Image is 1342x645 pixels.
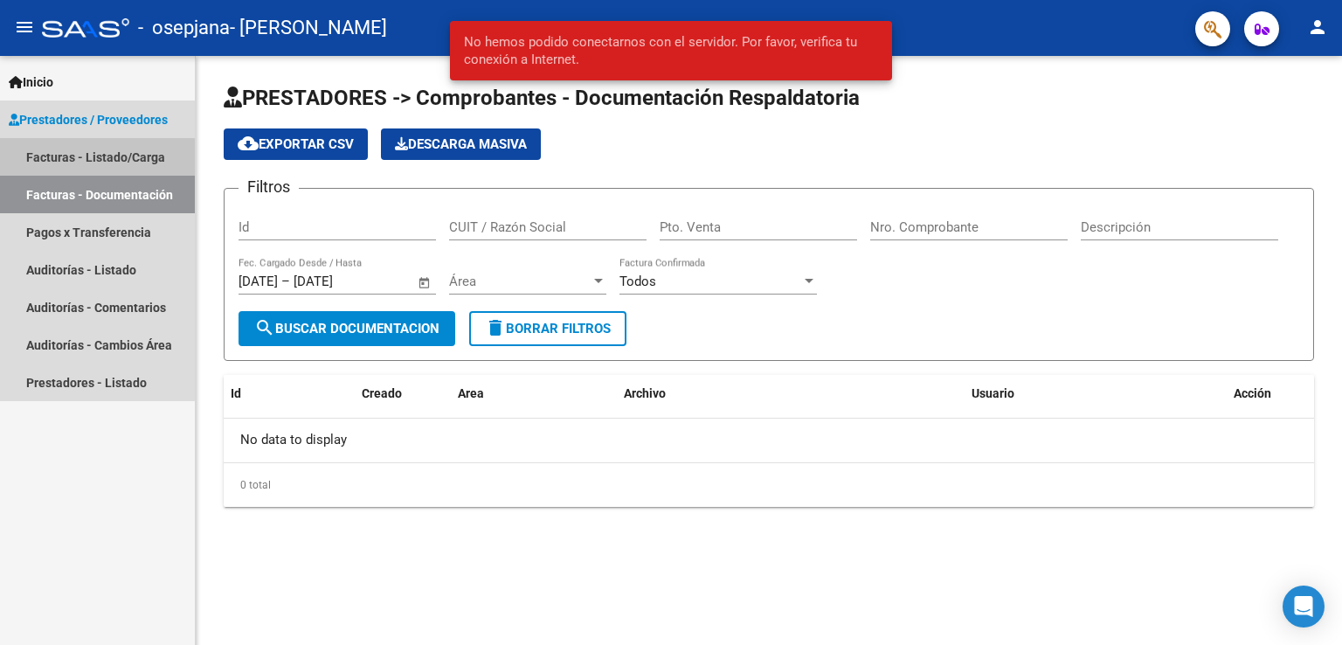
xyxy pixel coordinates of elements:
span: Área [449,274,591,289]
span: Borrar Filtros [485,321,611,336]
span: – [281,274,290,289]
datatable-header-cell: Creado [355,375,451,413]
button: Descarga Masiva [381,128,541,160]
span: Archivo [624,386,666,400]
span: PRESTADORES -> Comprobantes - Documentación Respaldatoria [224,86,860,110]
button: Borrar Filtros [469,311,626,346]
datatable-header-cell: Archivo [617,375,965,413]
datatable-header-cell: Acción [1227,375,1314,413]
span: Acción [1234,386,1271,400]
mat-icon: search [254,317,275,338]
span: Usuario [972,386,1014,400]
span: Prestadores / Proveedores [9,110,168,129]
mat-icon: delete [485,317,506,338]
datatable-header-cell: Id [224,375,294,413]
datatable-header-cell: Area [451,375,617,413]
div: Open Intercom Messenger [1283,586,1325,628]
span: Descarga Masiva [395,136,527,152]
div: No data to display [224,419,1314,462]
span: - osepjana [138,9,230,47]
mat-icon: menu [14,17,35,38]
input: Fecha inicio [239,274,278,289]
mat-icon: person [1307,17,1328,38]
span: Inicio [9,73,53,92]
h3: Filtros [239,175,299,199]
mat-icon: cloud_download [238,133,259,154]
span: Area [458,386,484,400]
input: Fecha fin [294,274,378,289]
span: Creado [362,386,402,400]
button: Open calendar [415,273,435,293]
span: Id [231,386,241,400]
div: 0 total [224,463,1314,507]
button: Buscar Documentacion [239,311,455,346]
span: - [PERSON_NAME] [230,9,387,47]
button: Exportar CSV [224,128,368,160]
span: Exportar CSV [238,136,354,152]
span: Buscar Documentacion [254,321,439,336]
span: No hemos podido conectarnos con el servidor. Por favor, verifica tu conexión a Internet. [464,33,879,68]
datatable-header-cell: Usuario [965,375,1227,413]
app-download-masive: Descarga masiva de comprobantes (adjuntos) [381,128,541,160]
span: Todos [619,274,656,289]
